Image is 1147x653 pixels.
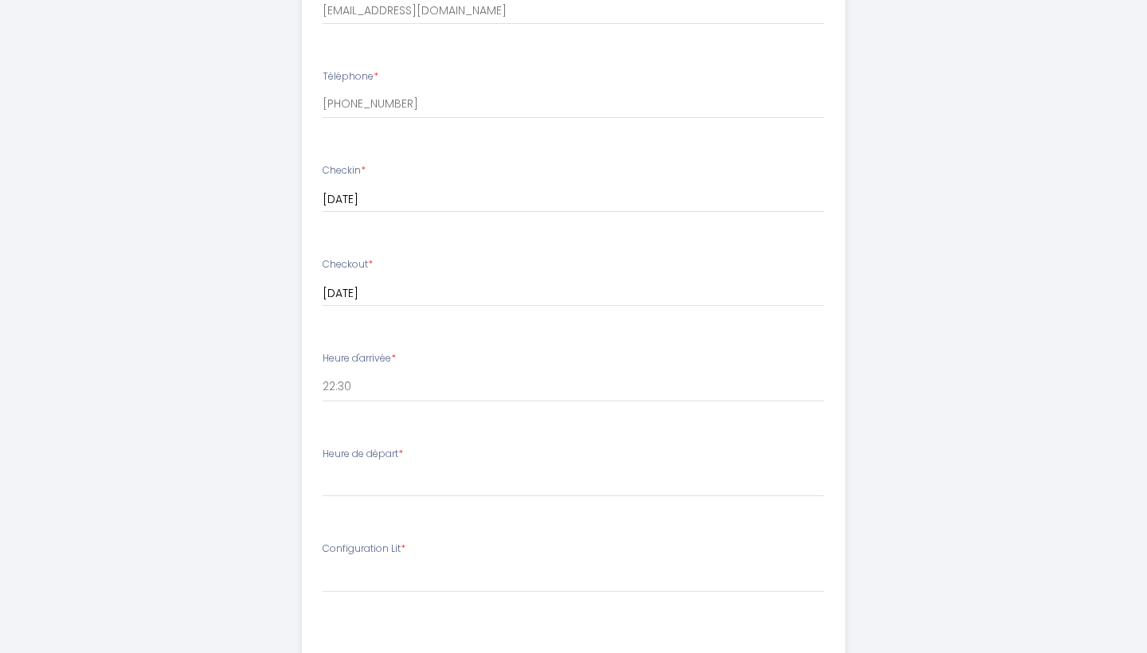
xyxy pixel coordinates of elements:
[323,447,403,462] label: Heure de départ
[323,351,396,366] label: Heure d'arrivée
[323,542,405,557] label: Configuration Lit
[323,163,366,178] label: Checkin
[323,69,378,84] label: Téléphone
[323,257,373,272] label: Checkout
